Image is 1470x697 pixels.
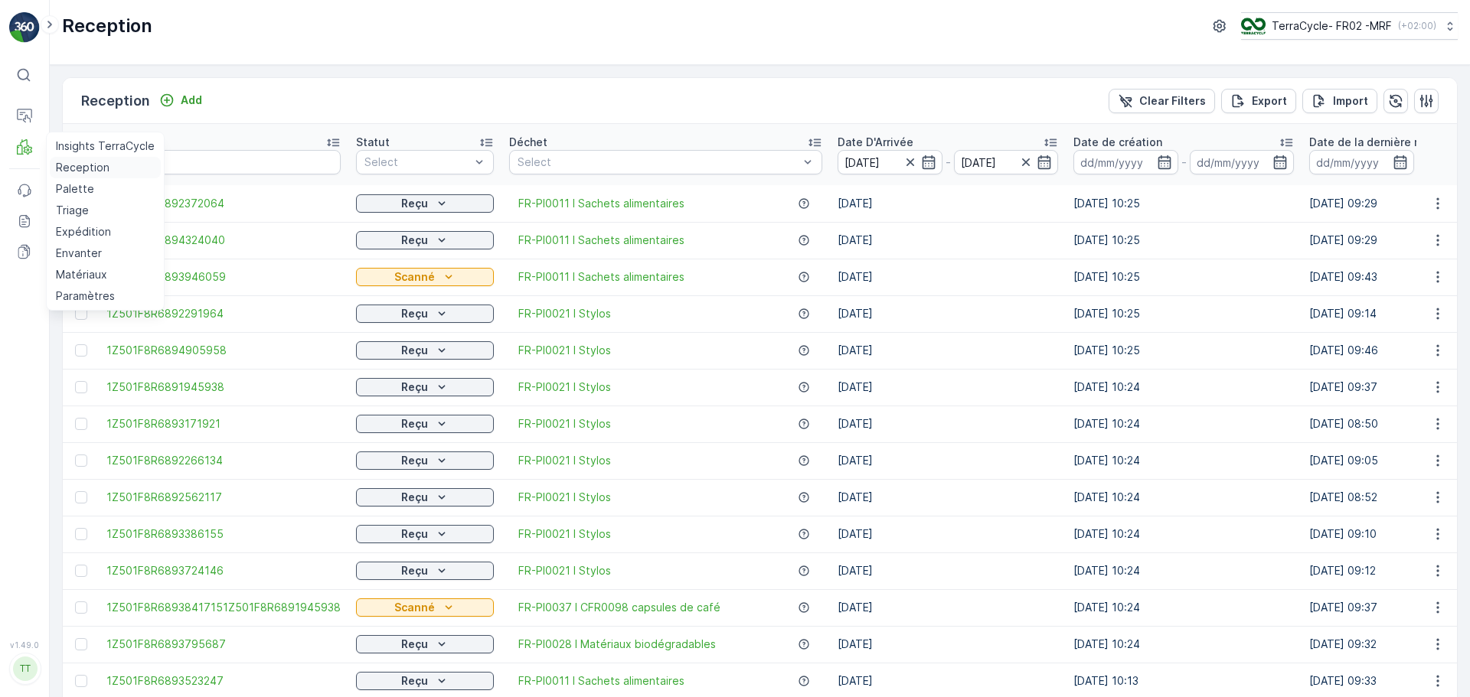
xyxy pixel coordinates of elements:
[106,563,341,578] a: 1Z501F8R6893724146
[1066,259,1302,295] td: [DATE] 10:25
[356,378,494,396] button: Reçu
[518,306,611,321] span: FR-PI0021 I Stylos
[401,416,428,432] p: Reçu
[106,600,341,615] a: 1Z501F8R68938417151Z501F8R6891945938
[401,637,428,652] p: Reçu
[518,343,611,358] a: FR-PI0021 I Stylos
[1066,405,1302,442] td: [DATE] 10:24
[75,418,87,430] div: Toggle Row Selected
[1066,222,1302,259] td: [DATE] 10:25
[401,233,428,248] p: Reçu
[1333,93,1368,109] p: Import
[81,90,150,112] p: Reception
[1302,89,1377,113] button: Import
[106,379,341,395] a: 1Z501F8R6891945938
[518,490,611,505] a: FR-PI0021 I Stylos
[830,552,1066,589] td: [DATE]
[830,369,1066,405] td: [DATE]
[356,268,494,286] button: Scanné
[1066,295,1302,332] td: [DATE] 10:25
[356,451,494,470] button: Reçu
[1252,93,1287,109] p: Export
[75,344,87,357] div: Toggle Row Selected
[356,525,494,543] button: Reçu
[830,516,1066,552] td: [DATE]
[75,565,87,577] div: Toggle Row Selected
[518,673,684,689] a: FR-PI0011 I Sachets alimentaires
[9,640,40,650] span: v 1.49.0
[518,155,799,170] p: Select
[75,381,87,393] div: Toggle Row Selected
[830,185,1066,222] td: [DATE]
[1066,589,1302,626] td: [DATE] 10:24
[75,308,87,320] div: Toggle Row Selected
[106,673,341,689] a: 1Z501F8R6893523247
[401,379,428,395] p: Reçu
[1272,18,1392,34] p: TerraCycle- FR02 -MRF
[106,233,341,248] span: 1Z501F8R6894324040
[830,295,1066,332] td: [DATE]
[830,626,1066,663] td: [DATE]
[13,656,38,681] div: TT
[946,153,951,171] p: -
[518,600,720,615] span: FR-PI0037 I CFR0098 capsules de café
[106,637,341,652] a: 1Z501F8R6893795687
[518,196,684,211] span: FR-PI0011 I Sachets alimentaires
[1241,18,1266,34] img: terracycle.png
[518,453,611,468] a: FR-PI0021 I Stylos
[518,563,611,578] span: FR-PI0021 I Stylos
[1066,442,1302,479] td: [DATE] 10:24
[106,453,341,468] a: 1Z501F8R6892266134
[1398,20,1436,32] p: ( +02:00 )
[356,341,494,360] button: Reçu
[1190,150,1295,174] input: dd/mm/yyyy
[356,635,494,653] button: Reçu
[75,638,87,650] div: Toggle Row Selected
[518,416,611,432] a: FR-PI0021 I Stylos
[518,379,611,395] a: FR-PI0021 I Stylos
[394,600,435,615] p: Scanné
[356,562,494,580] button: Reçu
[838,150,942,174] input: dd/mm/yyyy
[518,526,611,542] a: FR-PI0021 I Stylos
[509,135,547,150] p: Déchet
[1139,93,1206,109] p: Clear Filters
[106,306,341,321] a: 1Z501F8R6892291964
[106,526,341,542] a: 1Z501F8R6893386155
[518,637,716,652] a: FR-PI0028 I Matériaux biodégradables
[518,233,684,248] span: FR-PI0011 I Sachets alimentaires
[1309,150,1414,174] input: dd/mm/yyyy
[75,454,87,467] div: Toggle Row Selected
[75,528,87,540] div: Toggle Row Selected
[356,305,494,323] button: Reçu
[401,526,428,542] p: Reçu
[830,222,1066,259] td: [DATE]
[9,653,40,685] button: TT
[830,259,1066,295] td: [DATE]
[830,332,1066,369] td: [DATE]
[106,490,341,505] span: 1Z501F8R6892562117
[401,306,428,321] p: Reçu
[106,196,341,211] a: 1Z501F8R6892372064
[1066,516,1302,552] td: [DATE] 10:24
[830,442,1066,479] td: [DATE]
[181,93,202,108] p: Add
[356,194,494,213] button: Reçu
[1066,185,1302,222] td: [DATE] 10:25
[1221,89,1296,113] button: Export
[830,405,1066,442] td: [DATE]
[1073,135,1162,150] p: Date de création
